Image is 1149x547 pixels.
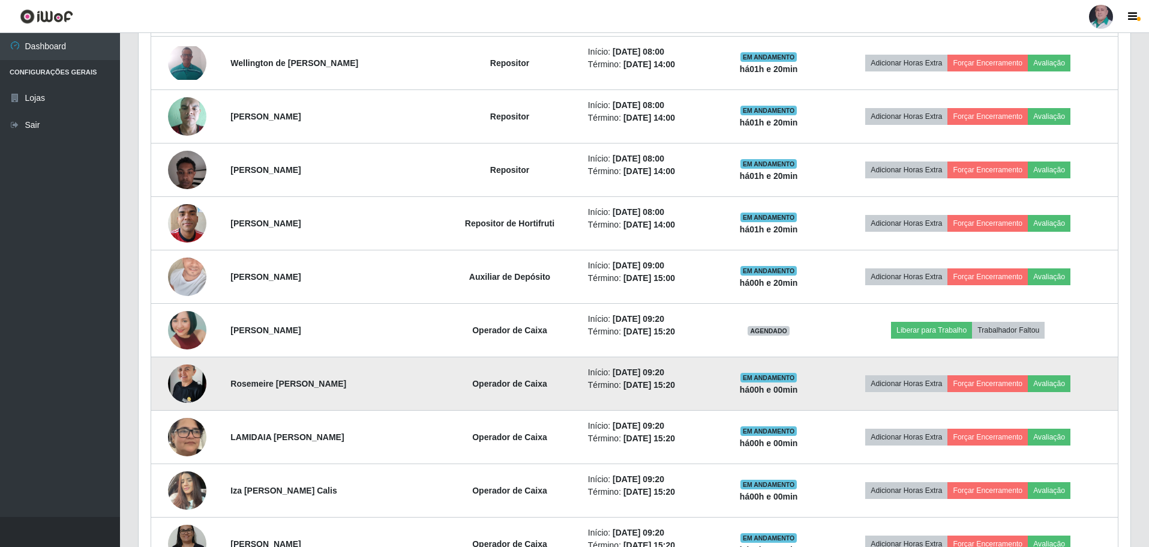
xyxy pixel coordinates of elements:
strong: Repositor [490,165,529,175]
strong: Repositor [490,58,529,68]
li: Início: [588,313,712,325]
time: [DATE] 15:20 [623,380,675,390]
img: 1756231010966.jpeg [168,412,206,462]
li: Início: [588,366,712,379]
strong: há 00 h e 00 min [740,492,798,501]
strong: há 00 h e 20 min [740,278,798,288]
strong: há 01 h e 20 min [740,118,798,127]
strong: Operador de Caixa [472,325,547,335]
li: Término: [588,272,712,285]
img: 1736341148646.jpeg [168,91,206,142]
strong: [PERSON_NAME] [230,112,301,121]
button: Avaliação [1028,482,1070,499]
li: Término: [588,112,712,124]
span: EM ANDAMENTO [740,373,797,382]
button: Avaliação [1028,162,1070,178]
img: 1754675382047.jpeg [168,465,206,516]
strong: [PERSON_NAME] [230,165,301,175]
span: AGENDADO [748,326,790,336]
button: Adicionar Horas Extra [865,268,947,285]
li: Início: [588,473,712,486]
li: Término: [588,486,712,498]
time: [DATE] 15:00 [623,273,675,283]
button: Forçar Encerramento [947,482,1028,499]
span: EM ANDAMENTO [740,159,797,169]
strong: há 00 h e 00 min [740,438,798,448]
span: EM ANDAMENTO [740,533,797,543]
strong: há 00 h e 00 min [740,385,798,394]
button: Forçar Encerramento [947,108,1028,125]
button: Adicionar Horas Extra [865,215,947,232]
button: Liberar para Trabalho [891,322,972,339]
span: EM ANDAMENTO [740,426,797,436]
time: [DATE] 08:00 [613,47,664,56]
time: [DATE] 15:20 [623,487,675,497]
button: Avaliação [1028,55,1070,71]
li: Início: [588,206,712,219]
button: Forçar Encerramento [947,429,1028,446]
time: [DATE] 15:20 [623,434,675,443]
li: Término: [588,165,712,178]
time: [DATE] 14:00 [623,220,675,229]
img: 1724302399832.jpeg [168,46,206,80]
button: Adicionar Horas Extra [865,108,947,125]
button: Trabalhador Faltou [972,322,1045,339]
time: [DATE] 09:00 [613,261,664,270]
button: Forçar Encerramento [947,162,1028,178]
strong: Repositor de Hortifruti [465,219,554,228]
li: Início: [588,46,712,58]
time: [DATE] 08:00 [613,154,664,163]
strong: Auxiliar de Depósito [469,272,550,282]
button: Forçar Encerramento [947,215,1028,232]
img: 1739977282987.jpeg [168,144,206,195]
li: Início: [588,153,712,165]
li: Término: [588,219,712,231]
strong: [PERSON_NAME] [230,272,301,282]
span: EM ANDAMENTO [740,266,797,276]
strong: [PERSON_NAME] [230,219,301,228]
img: 1757991129015.jpeg [168,235,206,319]
time: [DATE] 09:20 [613,367,664,377]
li: Término: [588,432,712,445]
time: [DATE] 08:00 [613,207,664,217]
strong: Rosemeire [PERSON_NAME] [230,379,346,388]
li: Início: [588,99,712,112]
button: Adicionar Horas Extra [865,429,947,446]
time: [DATE] 09:20 [613,314,664,324]
button: Forçar Encerramento [947,55,1028,71]
img: 1739996135764.jpeg [168,358,206,409]
strong: Wellington de [PERSON_NAME] [230,58,358,68]
strong: Operador de Caixa [472,379,547,388]
li: Início: [588,259,712,272]
time: [DATE] 08:00 [613,100,664,110]
strong: há 01 h e 20 min [740,171,798,181]
button: Avaliação [1028,429,1070,446]
img: CoreUI Logo [20,9,73,24]
time: [DATE] 15:20 [623,327,675,336]
time: [DATE] 09:20 [613,528,664,537]
time: [DATE] 14:00 [623,59,675,69]
li: Término: [588,379,712,391]
strong: Operador de Caixa [472,486,547,495]
li: Término: [588,58,712,71]
button: Forçar Encerramento [947,268,1028,285]
strong: LAMIDAIA [PERSON_NAME] [230,432,344,442]
span: EM ANDAMENTO [740,106,797,115]
strong: Operador de Caixa [472,432,547,442]
img: 1753556561718.jpeg [168,198,206,249]
li: Término: [588,325,712,338]
time: [DATE] 09:20 [613,474,664,484]
button: Adicionar Horas Extra [865,482,947,499]
time: [DATE] 14:00 [623,113,675,122]
li: Início: [588,420,712,432]
button: Avaliação [1028,108,1070,125]
strong: há 01 h e 20 min [740,64,798,74]
time: [DATE] 14:00 [623,166,675,176]
img: 1752018104421.jpeg [168,289,206,370]
button: Avaliação [1028,268,1070,285]
button: Avaliação [1028,375,1070,392]
strong: Repositor [490,112,529,121]
span: EM ANDAMENTO [740,213,797,222]
span: EM ANDAMENTO [740,52,797,62]
button: Adicionar Horas Extra [865,375,947,392]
